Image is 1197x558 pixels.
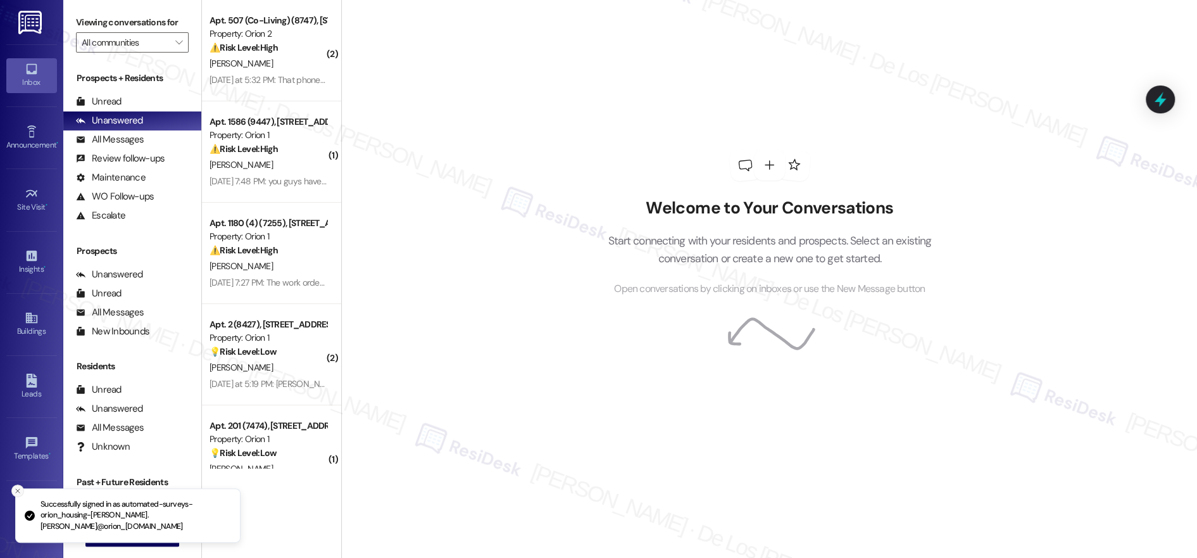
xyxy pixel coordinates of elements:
[210,217,327,230] div: Apt. 1180 (4) (7255), [STREET_ADDRESS]
[210,346,277,357] strong: 💡 Risk Level: Low
[6,58,57,92] a: Inbox
[63,244,201,258] div: Prospects
[589,198,951,219] h2: Welcome to Your Conversations
[210,463,273,474] span: [PERSON_NAME]
[76,13,189,32] label: Viewing conversations for
[614,281,925,297] span: Open conversations by clicking on inboxes or use the New Message button
[210,58,273,69] span: [PERSON_NAME]
[46,201,47,210] span: •
[76,287,122,300] div: Unread
[6,494,57,528] a: Account
[210,159,273,170] span: [PERSON_NAME]
[76,114,143,127] div: Unanswered
[210,447,277,459] strong: 💡 Risk Level: Low
[76,306,144,319] div: All Messages
[175,37,182,48] i: 
[210,230,327,243] div: Property: Orion 1
[76,190,154,203] div: WO Follow-ups
[210,331,327,345] div: Property: Orion 1
[210,175,962,187] div: [DATE] 7:48 PM: you guys have until [DATE] 4pm I'll be forced to report it after that.The mainten...
[210,42,278,53] strong: ⚠️ Risk Level: High
[76,440,130,453] div: Unknown
[210,74,406,86] div: [DATE] at 5:32 PM: That phone number does not work
[82,32,168,53] input: All communities
[210,27,327,41] div: Property: Orion 2
[210,129,327,142] div: Property: Orion 1
[210,362,273,373] span: [PERSON_NAME]
[210,318,327,331] div: Apt. 2 (8427), [STREET_ADDRESS]
[63,476,201,489] div: Past + Future Residents
[41,499,230,533] p: Successfully signed in as automated-surveys-orion_housing-[PERSON_NAME].[PERSON_NAME]@orion_[DOMA...
[11,485,24,497] button: Close toast
[210,260,273,272] span: [PERSON_NAME]
[6,432,57,466] a: Templates •
[76,402,143,415] div: Unanswered
[49,450,51,459] span: •
[210,143,278,155] strong: ⚠️ Risk Level: High
[210,419,327,433] div: Apt. 201 (7474), [STREET_ADDRESS]
[76,209,125,222] div: Escalate
[76,95,122,108] div: Unread
[589,232,951,268] p: Start connecting with your residents and prospects. Select an existing conversation or create a n...
[76,152,165,165] div: Review follow-ups
[210,433,327,446] div: Property: Orion 1
[76,421,144,434] div: All Messages
[18,11,44,34] img: ResiDesk Logo
[6,183,57,217] a: Site Visit •
[210,244,278,256] strong: ⚠️ Risk Level: High
[76,268,143,281] div: Unanswered
[76,383,122,396] div: Unread
[63,360,201,373] div: Residents
[6,307,57,341] a: Buildings
[210,378,339,390] div: [DATE] at 5:19 PM: [PERSON_NAME]
[210,115,327,129] div: Apt. 1586 (9447), [STREET_ADDRESS]
[56,139,58,148] span: •
[44,263,46,272] span: •
[76,133,144,146] div: All Messages
[6,370,57,404] a: Leads
[6,245,57,279] a: Insights •
[63,72,201,85] div: Prospects + Residents
[76,325,149,338] div: New Inbounds
[76,171,146,184] div: Maintenance
[210,14,327,27] div: Apt. 507 (Co-Living) (8747), [STREET_ADDRESS][PERSON_NAME]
